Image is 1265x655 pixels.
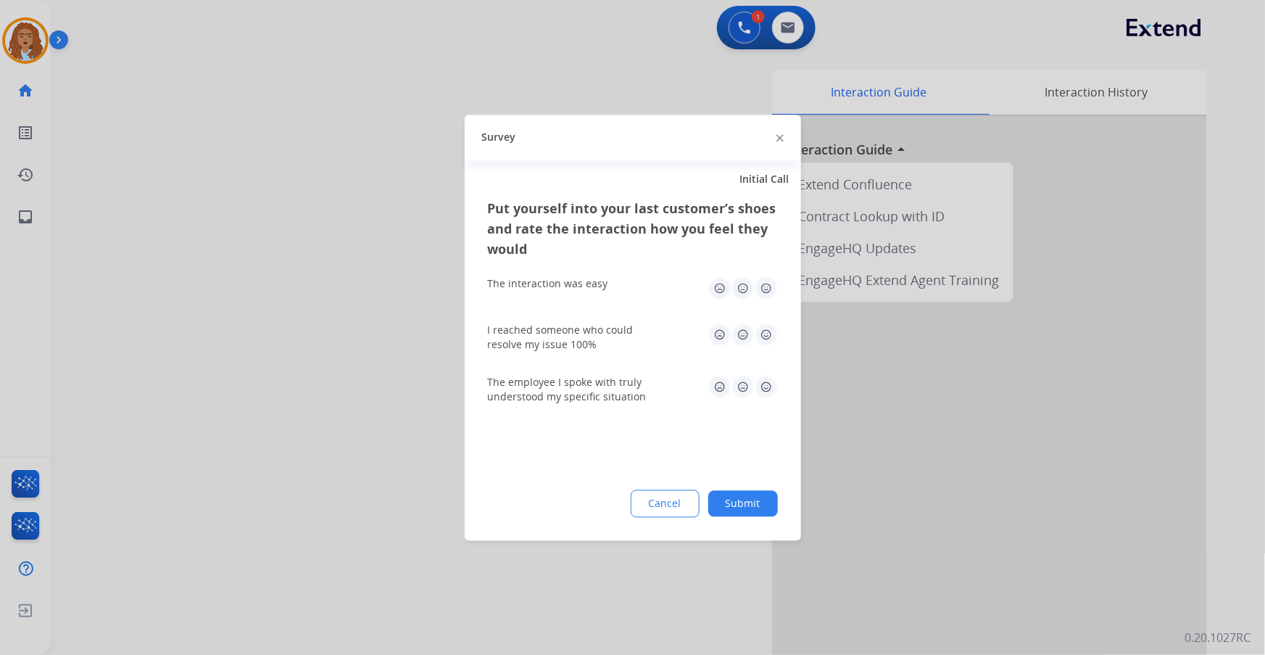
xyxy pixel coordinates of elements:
[488,198,778,259] h3: Put yourself into your last customer’s shoes and rate the interaction how you feel they would
[740,172,789,186] span: Initial Call
[776,135,784,142] img: close-button
[1185,629,1251,646] p: 0.20.1027RC
[488,276,608,291] div: The interaction was easy
[488,375,662,404] div: The employee I spoke with truly understood my specific situation
[631,490,700,517] button: Cancel
[708,490,778,516] button: Submit
[488,323,662,352] div: I reached someone who could resolve my issue 100%
[482,131,516,145] span: Survey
